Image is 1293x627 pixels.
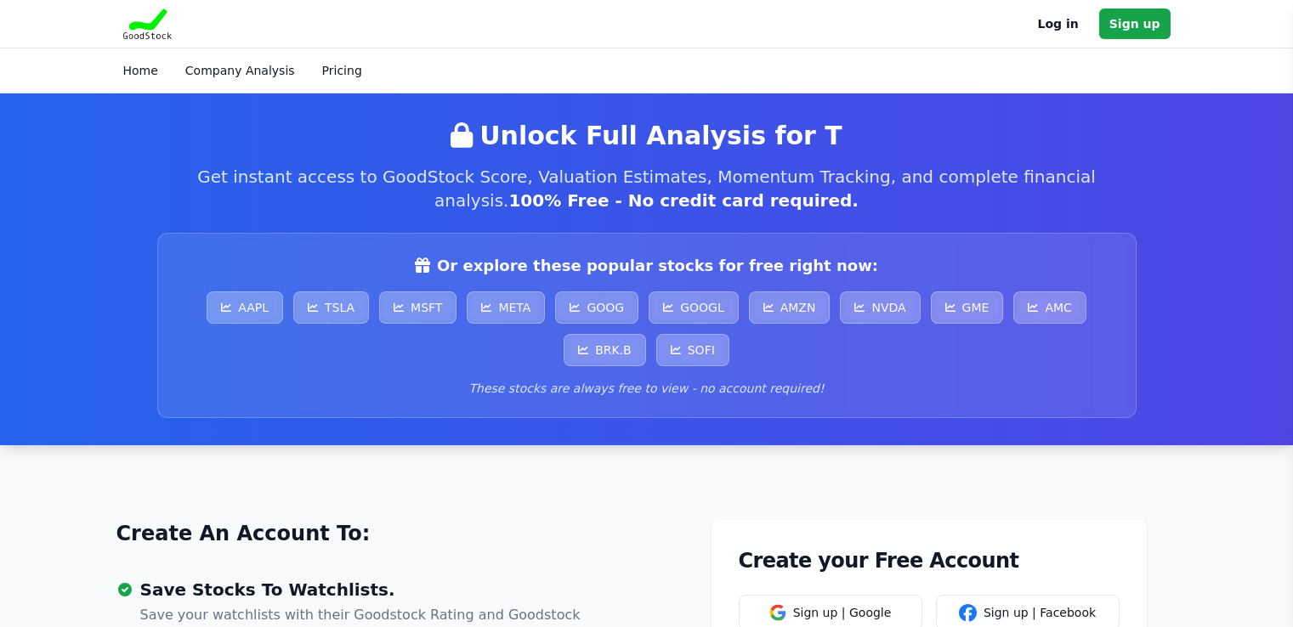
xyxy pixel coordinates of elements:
a: NVDA [840,291,920,324]
a: GME [931,291,1004,324]
span: Or explore these popular stocks for free right now: [437,254,878,278]
a: MSFT [379,291,457,324]
a: META [467,291,545,324]
h1: Create your Free Account [739,547,1120,574]
a: Home [123,64,158,77]
a: AMC [1013,291,1086,324]
a: Company Analysis [185,64,295,77]
p: These stocks are always free to view - no account required! [179,380,1115,397]
a: Create An Account To: [116,520,371,547]
a: TSLA [293,291,369,324]
a: Pricing [322,64,362,77]
a: AAPL [207,291,283,324]
a: Log in [1038,14,1079,34]
a: AMZN [749,291,831,324]
a: BRK.B [564,334,646,366]
p: Get instant access to GoodStock Score, Valuation Estimates, Momentum Tracking, and complete finan... [157,165,1137,212]
span: 100% Free - No credit card required. [508,190,858,211]
h2: Unlock Full Analysis for T [157,121,1137,151]
a: GOOG [555,291,638,324]
a: Sign up [1099,8,1171,39]
img: Goodstock Logo [123,8,173,39]
a: SOFI [656,334,729,366]
a: GOOGL [649,291,739,324]
h3: Save Stocks To Watchlists. [140,581,613,598]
